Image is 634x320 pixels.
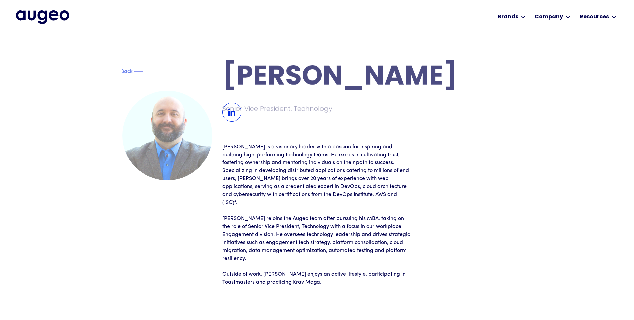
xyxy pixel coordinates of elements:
[122,68,151,75] a: Blue text arrowBackBlue decorative line
[222,104,414,113] div: Senior Vice President, Technology
[222,143,412,207] p: [PERSON_NAME] is a visionary leader with a passion for inspiring and building high-performing tec...
[222,64,512,91] h1: [PERSON_NAME]
[222,270,412,286] p: Outside of work, [PERSON_NAME] enjoys an active lifestyle, participating in Toastmasters and prac...
[121,66,133,74] div: Back
[133,67,143,75] img: Blue decorative line
[222,103,241,122] img: LinkedIn Icon
[222,207,412,215] p: ‍
[16,10,69,24] img: Augeo's full logo in midnight blue.
[498,13,518,21] div: Brands
[222,263,412,270] p: ‍
[580,13,609,21] div: Resources
[222,215,412,263] p: [PERSON_NAME] rejoins the Augeo team after pursuing his MBA, taking on the role of Senior Vice Pr...
[16,10,69,24] a: home
[535,13,563,21] div: Company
